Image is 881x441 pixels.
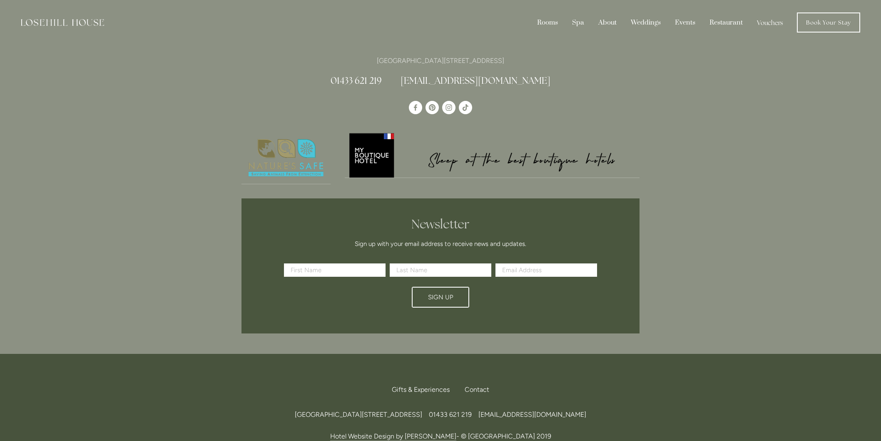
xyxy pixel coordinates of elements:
div: Restaurant [703,15,749,30]
a: TikTok [459,101,472,114]
a: Losehill House Hotel & Spa [409,101,422,114]
span: [GEOGRAPHIC_DATA][STREET_ADDRESS] [295,411,422,418]
div: About [592,15,623,30]
span: 01433 621 219 [429,411,472,418]
button: Sign Up [412,287,469,308]
a: Pinterest [426,101,439,114]
input: Email Address [495,263,597,277]
a: [EMAIL_ADDRESS][DOMAIN_NAME] [401,75,550,87]
div: Contact [458,381,489,399]
img: My Boutique Hotel - Logo [345,132,640,178]
a: Hotel Website Design by [PERSON_NAME] [330,432,456,441]
div: Weddings [625,15,667,30]
a: Book Your Stay [797,13,860,33]
h2: Newsletter [287,217,594,232]
div: Spa [566,15,590,30]
span: Sign Up [428,293,453,301]
a: Instagram [442,101,455,114]
a: [EMAIL_ADDRESS][DOMAIN_NAME] [478,411,586,418]
div: Events [669,15,702,30]
span: Gifts & Experiences [392,386,450,393]
img: Nature's Safe - Logo [241,132,331,184]
a: Gifts & Experiences [392,381,456,399]
a: 01433 621 219 [331,75,382,87]
input: Last Name [390,263,491,277]
p: [GEOGRAPHIC_DATA][STREET_ADDRESS] [241,55,640,66]
a: Vouchers [751,15,789,30]
img: Losehill House [21,19,104,26]
p: Sign up with your email address to receive news and updates. [287,239,594,249]
input: First Name [284,263,386,277]
div: Rooms [531,15,564,30]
